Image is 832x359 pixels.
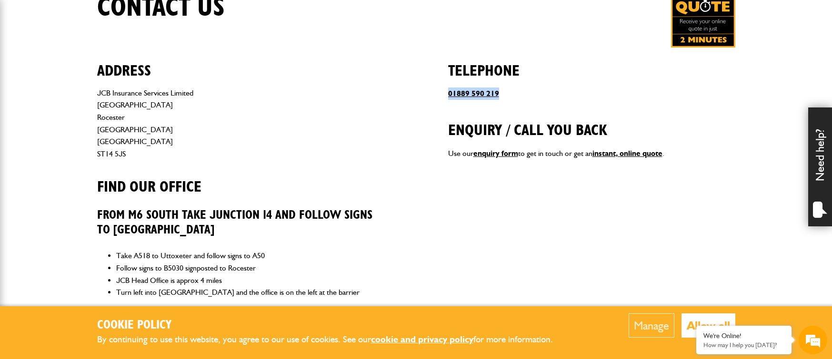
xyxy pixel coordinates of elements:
[116,262,384,274] li: Follow signs to B5030 signposted to Rocester
[116,274,384,287] li: JCB Head Office is approx 4 miles
[97,164,384,196] h2: Find our office
[592,149,662,158] a: instant, online quote
[473,149,518,158] a: enquiry form
[116,250,384,262] li: Take A518 to Uttoxeter and follow signs to A50
[629,313,674,338] button: Manage
[97,48,384,80] h2: Address
[448,89,499,98] a: 01889 590 219
[703,332,784,340] div: We're Online!
[448,48,735,80] h2: Telephone
[448,147,735,160] p: Use our to get in touch or get an .
[808,107,832,226] div: Need help?
[703,341,784,349] p: How may I help you today?
[116,286,384,299] li: Turn left into [GEOGRAPHIC_DATA] and the office is on the left at the barrier
[97,332,569,347] p: By continuing to use this website, you agree to our use of cookies. See our for more information.
[371,334,473,345] a: cookie and privacy policy
[682,313,735,338] button: Allow all
[97,87,384,160] address: JCB Insurance Services Limited [GEOGRAPHIC_DATA] Rocester [GEOGRAPHIC_DATA] [GEOGRAPHIC_DATA] ST1...
[97,208,384,237] h3: From M6 South take Junction 14 and follow signs to [GEOGRAPHIC_DATA]
[97,318,569,333] h2: Cookie Policy
[448,107,735,139] h2: Enquiry / call you back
